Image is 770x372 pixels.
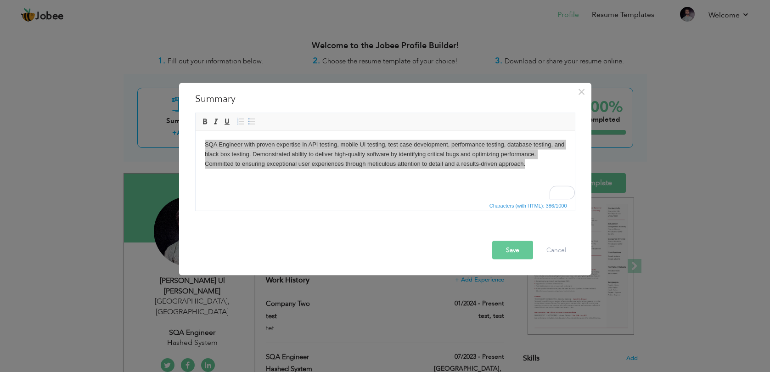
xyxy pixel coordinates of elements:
[236,117,246,127] a: Insert/Remove Numbered List
[537,241,575,259] button: Cancel
[492,241,533,259] button: Save
[488,202,570,210] div: Statistics
[195,92,575,106] h3: Summary
[200,117,210,127] a: Bold
[211,117,221,127] a: Italic
[247,117,257,127] a: Insert/Remove Bulleted List
[222,117,232,127] a: Underline
[574,85,589,99] button: Close
[196,131,575,200] iframe: Rich Text Editor, summaryEditor
[488,202,569,210] span: Characters (with HTML): 386/1000
[578,84,585,100] span: ×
